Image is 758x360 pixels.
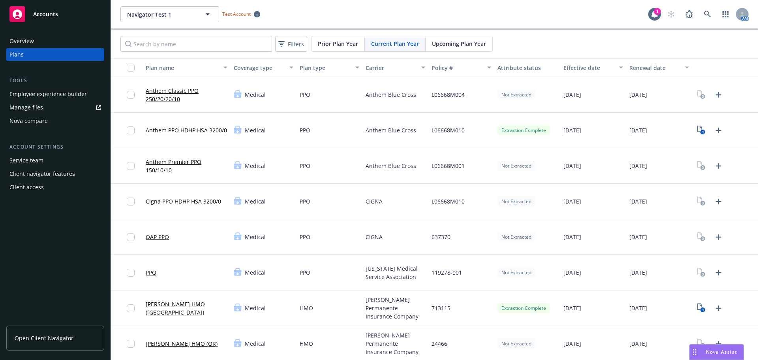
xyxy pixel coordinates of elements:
[6,168,104,180] a: Client navigator features
[712,195,725,208] a: Upload Plan Documents
[245,90,266,99] span: Medical
[300,339,313,348] span: HMO
[300,304,313,312] span: HMO
[712,160,725,172] a: Upload Plan Documents
[222,11,251,17] span: Test Account
[629,64,680,72] div: Renewal date
[300,90,310,99] span: PPO
[718,6,734,22] a: Switch app
[231,58,296,77] button: Coverage type
[127,269,135,277] input: Toggle Row Selected
[146,339,218,348] a: [PERSON_NAME] HMO (OR)
[143,58,231,77] button: Plan name
[146,158,227,174] a: Anthem Premier PPO 150/10/10
[371,40,419,48] span: Current Plan Year
[629,268,647,277] span: [DATE]
[366,64,417,72] div: Carrier
[366,90,416,99] span: Anthem Blue Cross
[366,331,425,356] span: [PERSON_NAME] Permanente Insurance Company
[300,162,310,170] span: PPO
[146,87,227,103] a: Anthem Classic PPO 250/20/20/10
[563,64,614,72] div: Effective date
[300,268,310,277] span: PPO
[563,233,581,241] span: [DATE]
[245,233,266,241] span: Medical
[432,304,450,312] span: 713115
[712,89,725,101] a: Upload Plan Documents
[702,307,704,313] text: 1
[706,349,737,355] span: Nova Assist
[120,6,219,22] button: Navigator Test 1
[712,231,725,243] a: Upload Plan Documents
[497,303,550,313] div: Extraction Complete
[146,300,227,317] a: [PERSON_NAME] HMO ([GEOGRAPHIC_DATA])
[560,58,626,77] button: Effective date
[712,337,725,350] a: Upload Plan Documents
[654,8,661,15] div: 1
[681,6,697,22] a: Report a Bug
[318,40,358,48] span: Prior Plan Year
[712,302,725,315] a: Upload Plan Documents
[629,162,647,170] span: [DATE]
[663,6,679,22] a: Start snowing
[563,126,581,134] span: [DATE]
[219,10,263,18] span: Test Account
[6,101,104,114] a: Manage files
[432,339,447,348] span: 24466
[366,162,416,170] span: Anthem Blue Cross
[146,268,156,277] a: PPO
[563,197,581,205] span: [DATE]
[6,77,104,85] div: Tools
[497,232,535,242] div: Not Extracted
[127,10,195,19] span: Navigator Test 1
[146,126,227,134] a: Anthem PPO HDHP HSA 3200/0
[277,38,306,50] span: Filters
[563,90,581,99] span: [DATE]
[432,126,465,134] span: L06668M010
[366,126,416,134] span: Anthem Blue Cross
[497,339,535,349] div: Not Extracted
[288,40,304,48] span: Filters
[695,124,708,137] a: View Plan Documents
[563,268,581,277] span: [DATE]
[9,154,43,167] div: Service team
[432,162,465,170] span: L06668M001
[127,126,135,134] input: Toggle Row Selected
[296,58,362,77] button: Plan type
[695,160,708,172] a: View Plan Documents
[712,124,725,137] a: Upload Plan Documents
[120,36,272,52] input: Search by name
[234,64,285,72] div: Coverage type
[702,130,704,135] text: 1
[432,233,450,241] span: 637370
[6,35,104,47] a: Overview
[6,88,104,100] a: Employee experience builder
[9,168,75,180] div: Client navigator features
[563,304,581,312] span: [DATE]
[127,304,135,312] input: Toggle Row Selected
[695,266,708,279] a: View Plan Documents
[629,339,647,348] span: [DATE]
[629,126,647,134] span: [DATE]
[432,40,486,48] span: Upcoming Plan Year
[695,195,708,208] a: View Plan Documents
[9,101,43,114] div: Manage files
[629,233,647,241] span: [DATE]
[700,6,715,22] a: Search
[366,264,425,281] span: [US_STATE] Medical Service Association
[428,58,494,77] button: Policy #
[366,233,383,241] span: CIGNA
[626,58,692,77] button: Renewal date
[712,266,725,279] a: Upload Plan Documents
[497,90,535,100] div: Not Extracted
[6,154,104,167] a: Service team
[629,90,647,99] span: [DATE]
[629,197,647,205] span: [DATE]
[127,198,135,205] input: Toggle Row Selected
[275,36,307,52] button: Filters
[432,64,482,72] div: Policy #
[245,197,266,205] span: Medical
[6,143,104,151] div: Account settings
[9,181,44,194] div: Client access
[690,345,700,360] div: Drag to move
